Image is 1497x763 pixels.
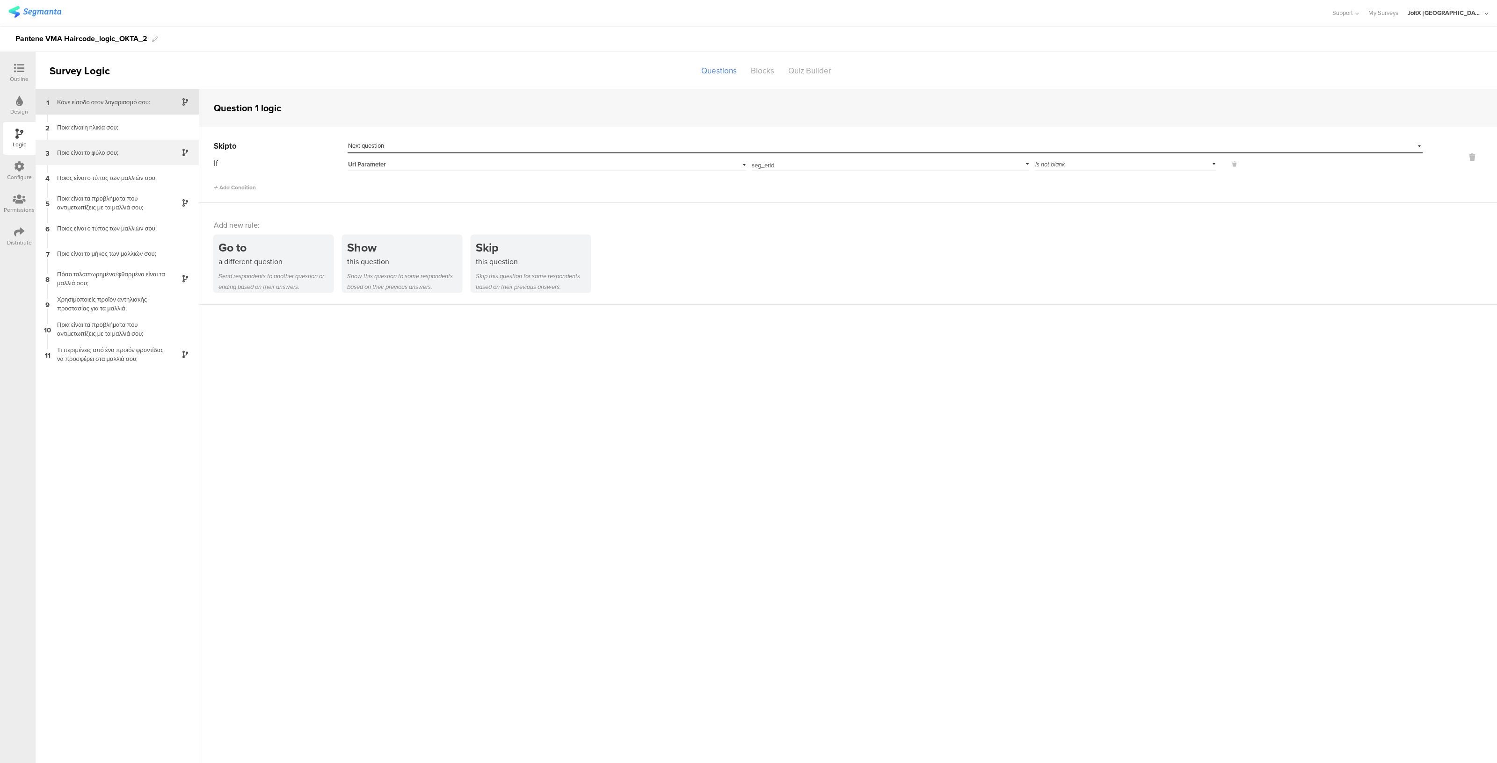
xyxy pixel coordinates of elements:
[46,97,49,107] span: 1
[45,122,50,132] span: 2
[46,248,50,259] span: 7
[10,75,29,83] div: Outline
[51,320,168,338] div: Ποια είναι τα προβλήματα που αντιμετωπίζεις με τα μαλλιά σου;
[476,271,590,292] div: Skip this question for some respondents based on their previous answers.
[45,349,51,360] span: 11
[7,173,32,181] div: Configure
[348,141,384,150] span: Next question
[214,140,229,152] span: Skip
[1035,160,1065,169] span: is not blank
[476,256,590,267] div: this question
[218,239,333,256] div: Go to
[51,295,168,313] div: Χρησιμοποιείς προϊόν αντηλιακής προστασίας για τα μαλλιά;
[214,220,1483,230] div: Add new rule:
[694,63,744,79] div: Questions
[1408,8,1482,17] div: JoltX [GEOGRAPHIC_DATA]
[45,299,50,309] span: 9
[7,238,32,247] div: Distribute
[8,6,61,18] img: segmanta logo
[214,158,347,169] div: If
[51,123,168,132] div: Ποια είναι η ηλικία σου;
[45,173,50,183] span: 4
[214,183,256,192] span: Add Condition
[13,140,26,149] div: Logic
[51,270,168,288] div: Πόσο ταλαιπωρημένα/φθαρμένα είναι τα μαλλιά σου;
[347,239,462,256] div: Show
[781,63,838,79] div: Quiz Builder
[51,173,168,182] div: Ποιος είναι ο τύπος των μαλλιών σου;
[347,271,462,292] div: Show this question to some respondents based on their previous answers.
[476,239,590,256] div: Skip
[51,194,168,212] div: Ποια είναι τα προβλήματα που αντιμετωπίζεις με τα μαλλιά σου;
[10,108,28,116] div: Design
[45,223,50,233] span: 6
[51,224,168,233] div: Ποιος είναι ο τύπος των μαλλιών σου;
[214,101,281,115] div: Question 1 logic
[45,274,50,284] span: 8
[1332,8,1353,17] span: Support
[347,256,462,267] div: this question
[4,206,35,214] div: Permissions
[218,271,333,292] div: Send respondents to another question or ending based on their answers.
[229,140,237,152] span: to
[45,198,50,208] span: 5
[36,63,143,79] div: Survey Logic
[45,147,50,158] span: 3
[218,256,333,267] div: a different question
[348,160,386,169] span: Url Parameter
[51,249,168,258] div: Ποιο είναι το μήκος των μαλλιών σου;
[51,98,168,107] div: Κάνε είσοδο στον λογαριασμό σου:
[752,157,1026,170] input: Select or type...
[44,324,51,334] span: 10
[51,148,168,157] div: Ποιο είναι το φύλο σου;
[15,31,147,46] div: Pantene VMA Haircode_logic_OKTA_2
[51,346,168,363] div: Τι περιμένεις από ένα προϊόν φροντίδας να προσφέρει στα μαλλιά σου;
[744,63,781,79] div: Blocks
